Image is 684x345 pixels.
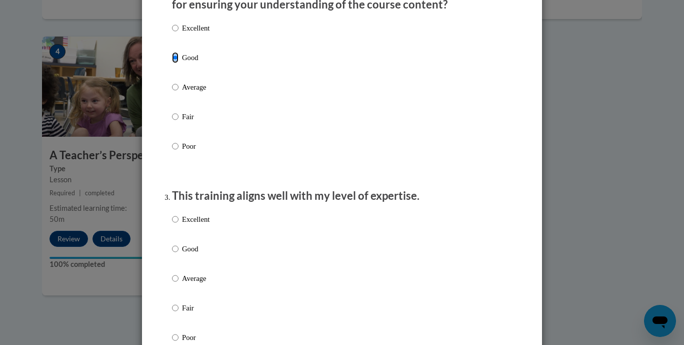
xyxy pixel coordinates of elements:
input: Good [172,243,178,254]
input: Good [172,52,178,63]
input: Fair [172,302,178,313]
input: Fair [172,111,178,122]
p: Fair [182,302,209,313]
p: Average [182,273,209,284]
p: This training aligns well with my level of expertise. [172,188,512,204]
p: Excellent [182,214,209,225]
p: Poor [182,332,209,343]
p: Poor [182,141,209,152]
p: Excellent [182,23,209,34]
p: Good [182,52,209,63]
input: Excellent [172,23,178,34]
input: Poor [172,332,178,343]
p: Average [182,82,209,93]
p: Fair [182,111,209,122]
input: Excellent [172,214,178,225]
input: Poor [172,141,178,152]
input: Average [172,82,178,93]
input: Average [172,273,178,284]
p: Good [182,243,209,254]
